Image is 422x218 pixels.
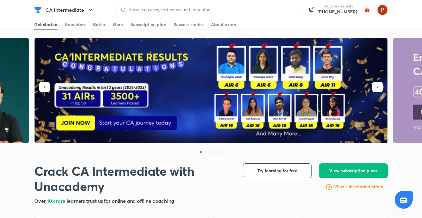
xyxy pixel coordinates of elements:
[329,168,377,174] span: View subscription plans
[34,198,47,204] span: Over
[317,4,357,9] p: Talk to our experts
[67,198,174,204] span: learners trust us for online and offline coaching
[211,20,236,30] a: About exam
[319,163,388,178] button: View subscription plans
[34,20,58,30] a: Get started
[127,7,295,12] input: Search courses, test series and educators
[305,4,317,16] img: call-us
[377,5,388,15] img: Palak
[243,163,312,178] button: Try learning for free
[174,20,204,30] a: Success stories
[47,198,67,204] span: 10 crore
[112,20,123,30] a: Store
[65,21,86,28] div: Educators
[34,21,58,28] div: Get started
[112,21,123,28] div: Store
[42,4,98,16] button: CA Intermediate
[130,20,166,30] a: Subscription plan
[65,20,86,30] a: Educators
[93,21,105,28] div: Batch
[317,9,357,15] a: [PHONE_NUMBER]
[334,183,383,191] a: View subscription offers
[34,163,233,194] h1: Crack CA Intermediate with Unacademy
[211,21,236,28] div: About exam
[130,21,166,28] div: Subscription plan
[174,21,204,28] div: Success stories
[334,184,383,190] h6: View subscription offers
[34,6,42,14] img: Company Logo
[257,168,298,174] span: Try learning for free
[362,5,372,15] img: avatar
[93,20,105,30] a: Batch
